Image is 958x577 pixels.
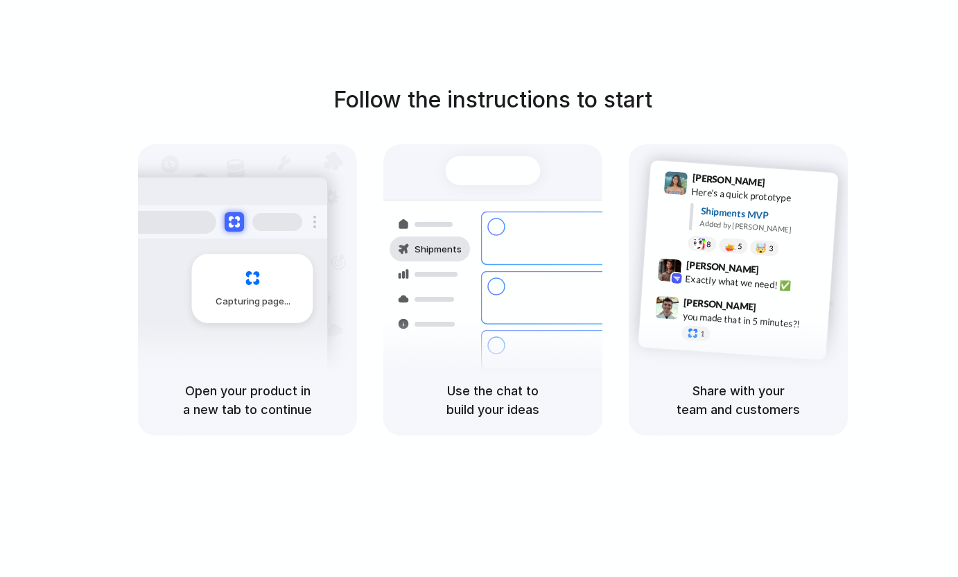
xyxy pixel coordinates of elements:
h5: Use the chat to build your ideas [400,381,586,419]
div: Exactly what we need! ✅ [685,272,824,295]
span: 9:47 AM [760,302,789,318]
span: Capturing page [216,295,293,309]
div: Shipments MVP [700,204,828,227]
span: [PERSON_NAME] [683,295,757,315]
span: 8 [706,241,711,248]
h5: Open your product in a new tab to continue [155,381,340,419]
h5: Share with your team and customers [645,381,831,419]
div: Here's a quick prototype [691,184,830,208]
h1: Follow the instructions to start [333,83,652,117]
div: 🤯 [756,243,767,254]
div: Added by [PERSON_NAME] [699,218,827,238]
span: 9:41 AM [769,177,798,193]
span: [PERSON_NAME] [686,257,759,277]
span: [PERSON_NAME] [692,170,765,190]
span: 5 [738,243,742,250]
div: you made that in 5 minutes?! [682,309,821,333]
span: Shipments [415,243,462,257]
span: 1 [700,330,705,338]
span: 9:42 AM [763,264,792,281]
span: 3 [769,245,774,252]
